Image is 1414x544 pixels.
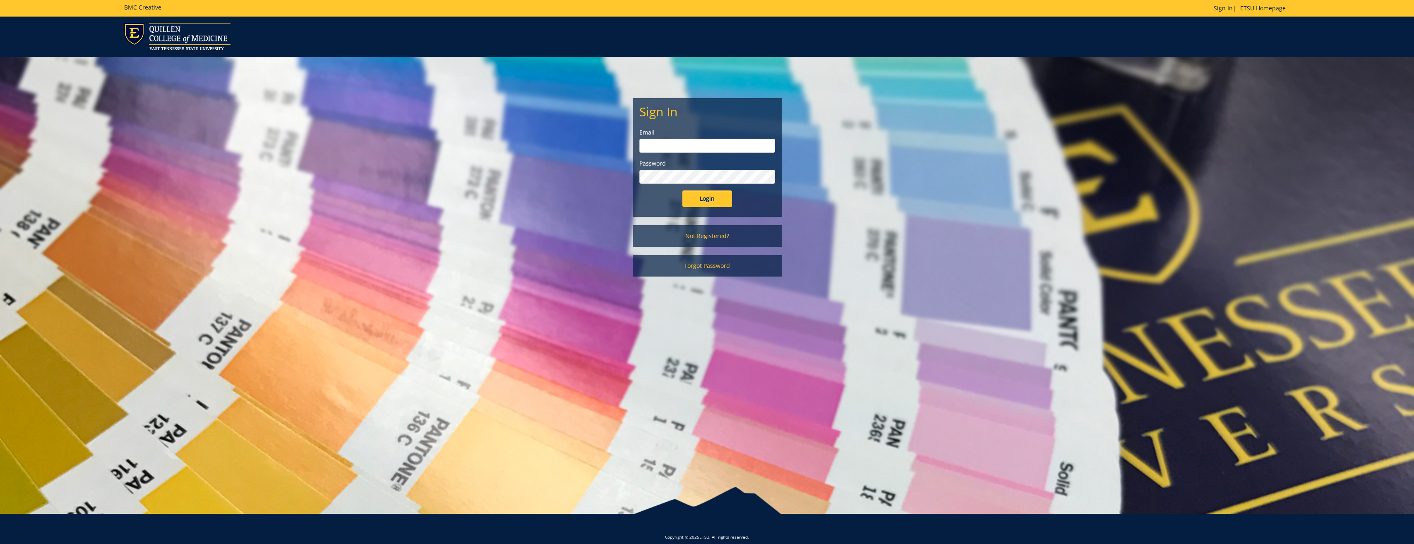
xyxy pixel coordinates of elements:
[639,105,775,118] h2: Sign In
[639,128,775,137] label: Email
[639,159,775,168] label: Password
[1236,4,1290,12] a: ETSU Homepage
[682,190,732,207] input: Login
[633,225,782,247] a: Not Registered?
[1214,4,1290,12] p: |
[124,23,230,50] img: ETSU logo
[699,534,709,540] a: ETSU
[633,255,782,277] a: Forgot Password
[1214,4,1233,12] a: Sign In
[124,4,161,10] h5: BMC Creative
